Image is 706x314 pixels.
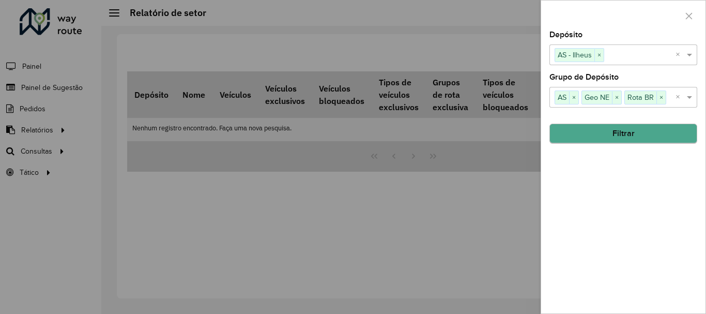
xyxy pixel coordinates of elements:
span: AS [555,91,569,103]
label: Depósito [549,28,582,41]
span: AS - Ilheus [555,49,594,61]
span: × [594,49,604,62]
span: Rota BR [625,91,656,103]
label: Grupo de Depósito [549,71,619,83]
span: × [656,92,666,104]
span: Clear all [676,49,684,61]
span: × [569,92,578,104]
span: × [612,92,621,104]
span: Geo NE [582,91,612,103]
span: Clear all [676,91,684,103]
button: Filtrar [549,124,697,143]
